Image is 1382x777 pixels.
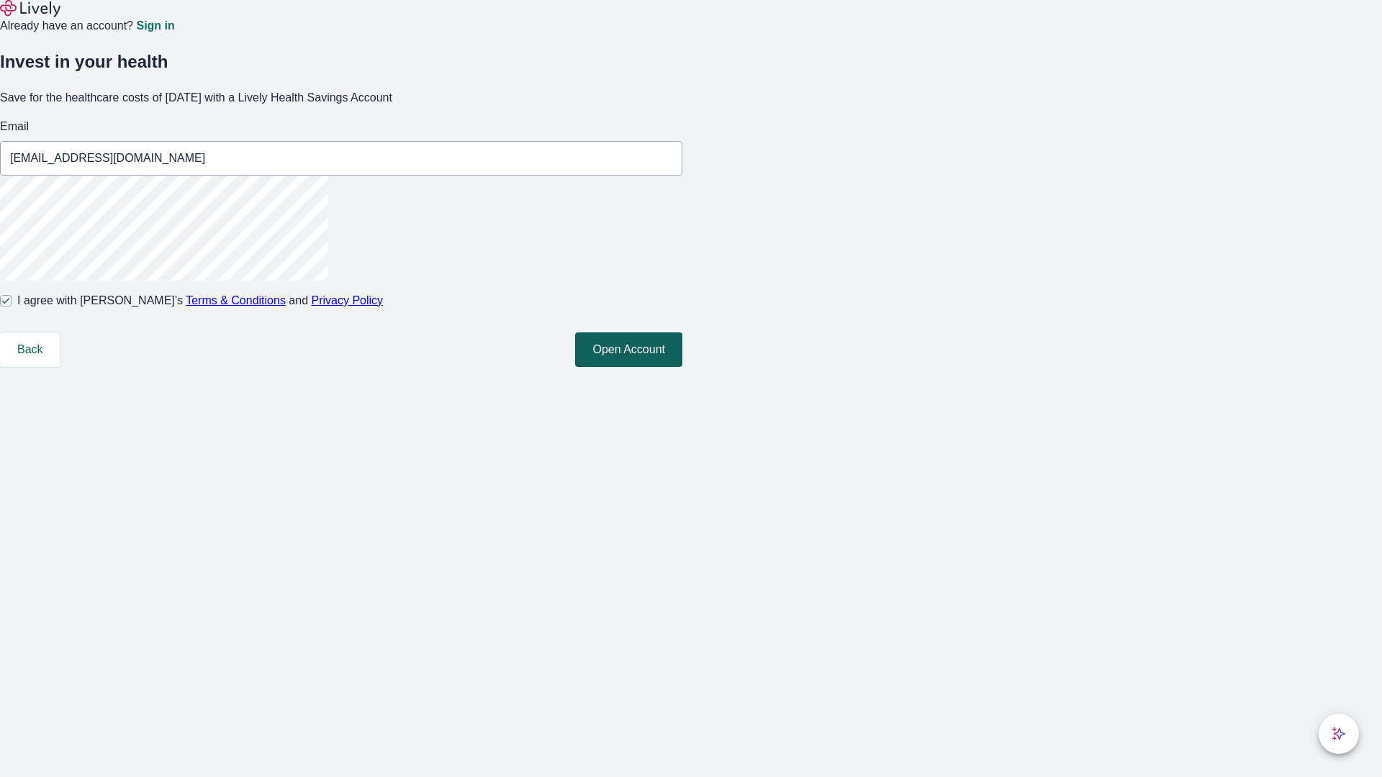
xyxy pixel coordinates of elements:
a: Terms & Conditions [186,294,286,306]
a: Sign in [136,20,174,32]
svg: Lively AI Assistant [1332,727,1346,741]
button: Open Account [575,332,682,367]
button: chat [1319,714,1359,754]
a: Privacy Policy [312,294,384,306]
span: I agree with [PERSON_NAME]’s and [17,292,383,309]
